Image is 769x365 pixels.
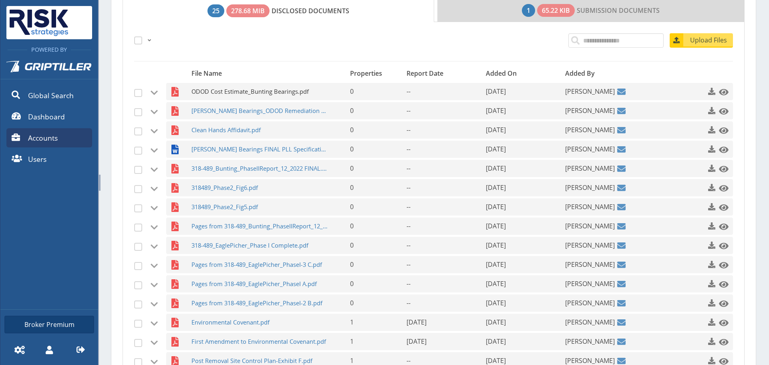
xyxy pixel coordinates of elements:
a: Click to preview this file [717,123,727,137]
span: -- [407,183,411,192]
span: Powered By [27,46,71,53]
span: [DATE] [486,183,506,192]
span: 65.22 KiB [542,6,570,15]
span: [PERSON_NAME] [565,218,615,235]
span: 1 [527,6,530,15]
span: -- [407,106,411,115]
span: 1 [350,318,354,327]
span: -- [407,298,411,307]
span: [PERSON_NAME] Bearings_ODOD Remediation Proposal_[DATE] FINAL.pdf [191,102,328,119]
a: Click to preview this file [717,238,727,253]
span: [DATE] [486,298,506,307]
span: 0 [350,241,354,250]
span: 278.68 MiB [231,6,265,16]
span: Environmental Covenant.pdf [191,314,328,331]
span: [DATE] [407,337,427,346]
span: 318-489_EaglePicher_Phase I Complete.pdf [191,237,328,254]
span: [PERSON_NAME] [565,121,615,139]
span: -- [407,202,411,211]
span: -- [407,164,411,173]
span: -- [407,241,411,250]
div: Properties [348,68,405,79]
span: 0 [350,222,354,230]
span: Global Search [28,90,74,101]
span: -- [407,87,411,96]
a: Click to preview this file [717,181,727,195]
span: [DATE] [486,87,506,96]
span: [PERSON_NAME] [565,294,615,312]
span: 0 [350,279,354,288]
span: [PERSON_NAME] [565,333,615,350]
span: Pages from 318-489_EaglePicher_PhaseI-3 C.pdf [191,256,328,273]
span: -- [407,260,411,269]
span: [PERSON_NAME] [565,237,615,254]
span: -- [407,125,411,134]
a: Click to preview this file [717,142,727,157]
span: [DATE] [486,222,506,230]
span: Upload Files [684,35,733,45]
span: [PERSON_NAME] [565,141,615,158]
span: First Amendment to Environmental Covenant.pdf [191,333,328,350]
span: [DATE] [407,318,427,327]
a: Griptiller [0,54,98,84]
a: Click to preview this file [717,85,727,99]
span: [DATE] [486,356,506,365]
a: Click to preview this file [717,315,727,330]
span: [DATE] [486,145,506,153]
span: [PERSON_NAME] [565,160,615,177]
span: -- [407,222,411,230]
span: Pages from 318-489_EaglePicher_PhaseI-2 B.pdf [191,294,328,312]
span: 0 [350,106,354,115]
span: -- [407,356,411,365]
span: [DATE] [486,241,506,250]
span: [PERSON_NAME] [565,83,615,100]
span: Dashboard [28,111,65,122]
span: ODOD Cost Estimate_Bunting Bearings.pdf [191,83,328,100]
span: 318489_Phase2_Fig5.pdf [191,198,328,216]
span: Clean Hands Affidavit.pdf [191,121,328,139]
span: [DATE] [486,164,506,173]
span: 0 [350,260,354,269]
span: [PERSON_NAME] [565,275,615,292]
a: Click to preview this file [717,296,727,311]
a: Click to preview this file [717,335,727,349]
a: Click to preview this file [717,161,727,176]
span: [PERSON_NAME] [565,314,615,331]
a: Click to preview this file [717,219,727,234]
div: Report Date [404,68,483,79]
span: 25 [212,6,219,16]
div: Added By [563,68,676,79]
span: -- [407,279,411,288]
span: 0 [350,145,354,153]
a: Global Search [6,86,92,105]
span: Users [28,154,46,164]
span: [DATE] [486,318,506,327]
span: [PERSON_NAME] [565,198,615,216]
span: [DATE] [486,279,506,288]
span: 0 [350,298,354,307]
span: Pages from 318-489_Bunting_PhaseIIReport_12_2022 FINAL-part 2.pdf [191,218,328,235]
a: Click to preview this file [717,200,727,214]
span: [PERSON_NAME] [565,256,615,273]
span: 1 [350,337,354,346]
span: [DATE] [486,106,506,115]
span: [PERSON_NAME] Bearings FINAL PLL Specifications.docx [191,141,328,158]
a: Click to preview this file [717,277,727,291]
div: File Name [189,68,348,79]
span: [DATE] [486,337,506,346]
span: 0 [350,87,354,96]
span: [DATE] [486,202,506,211]
span: Pages from 318-489_EaglePicher_PhaseI A.pdf [191,275,328,292]
a: Dashboard [6,107,92,126]
a: Accounts [6,128,92,147]
a: Broker Premium [4,316,94,333]
span: 0 [350,202,354,211]
span: [PERSON_NAME] [565,179,615,196]
span: Accounts [28,133,58,143]
a: Users [6,149,92,169]
span: 318-489_Bunting_PhaseIIReport_12_2022 FINAL.pdf [191,160,328,177]
a: Upload Files [670,33,733,48]
span: [PERSON_NAME] [565,102,615,119]
span: -- [407,145,411,153]
span: [DATE] [486,260,506,269]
